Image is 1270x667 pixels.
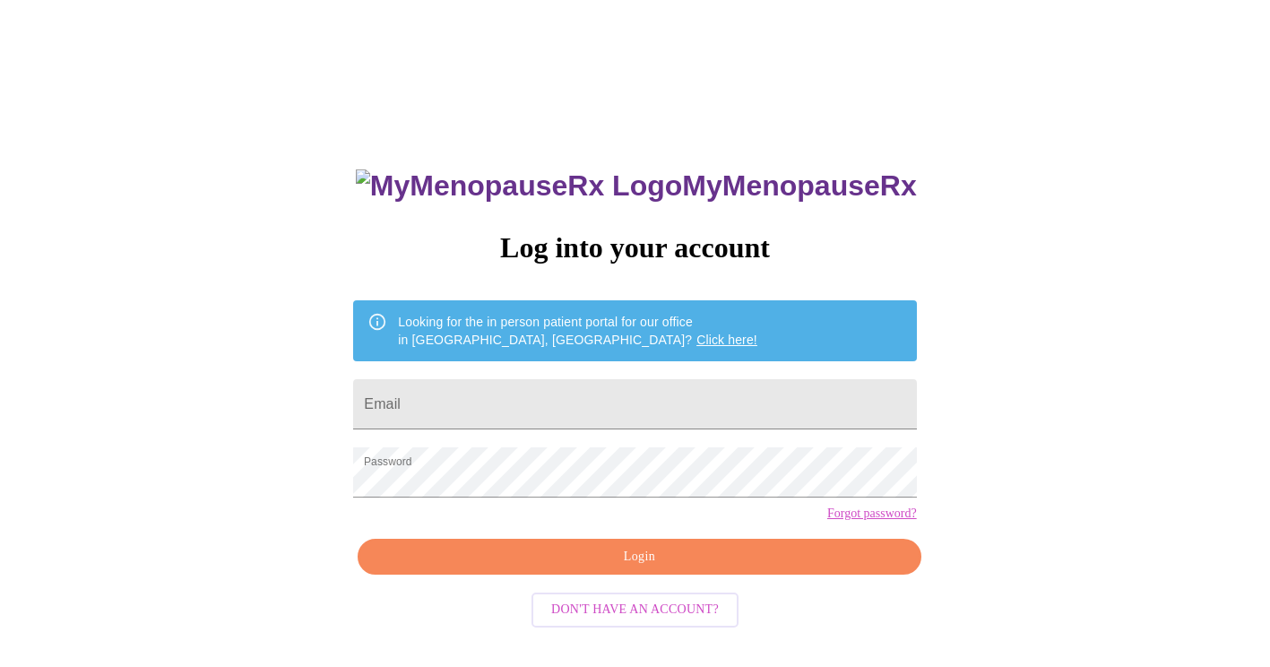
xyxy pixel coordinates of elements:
button: Login [358,539,920,576]
h3: MyMenopauseRx [356,169,917,203]
span: Don't have an account? [551,599,719,621]
span: Login [378,546,900,568]
button: Don't have an account? [531,593,739,628]
img: MyMenopauseRx Logo [356,169,682,203]
a: Forgot password? [827,507,917,521]
a: Click here! [696,333,757,347]
a: Don't have an account? [527,601,743,616]
div: Looking for the in person patient portal for our office in [GEOGRAPHIC_DATA], [GEOGRAPHIC_DATA]? [398,306,757,356]
h3: Log into your account [353,231,916,264]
